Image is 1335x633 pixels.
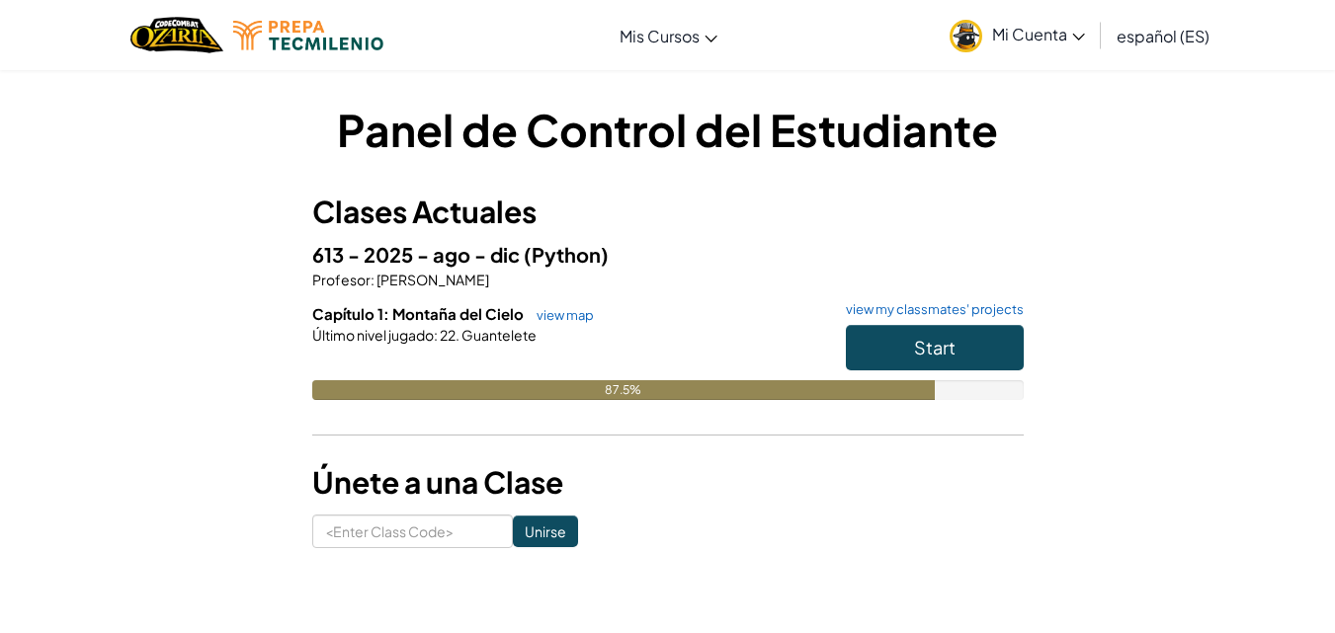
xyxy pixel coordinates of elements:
[438,326,459,344] span: 22.
[992,24,1085,44] span: Mi Cuenta
[312,514,513,548] input: <Enter Class Code>
[312,242,524,267] span: 613 - 2025 - ago - dic
[312,304,527,323] span: Capítulo 1: Montaña del Cielo
[459,326,537,344] span: Guantelete
[524,242,609,267] span: (Python)
[312,271,371,288] span: Profesor
[130,15,222,55] img: Home
[312,460,1024,505] h3: Únete a una Clase
[836,303,1024,316] a: view my classmates' projects
[312,326,434,344] span: Último nivel jugado
[434,326,438,344] span: :
[940,4,1095,66] a: Mi Cuenta
[527,307,594,323] a: view map
[312,380,935,400] div: 87.5%
[950,20,982,52] img: avatar
[312,190,1024,234] h3: Clases Actuales
[620,26,700,46] span: Mis Cursos
[233,21,383,50] img: Tecmilenio logo
[513,515,578,547] input: Unirse
[312,99,1024,160] h1: Panel de Control del Estudiante
[610,9,727,62] a: Mis Cursos
[371,271,375,288] span: :
[375,271,489,288] span: [PERSON_NAME]
[130,15,222,55] a: Ozaria by CodeCombat logo
[1117,26,1210,46] span: español (ES)
[1107,9,1219,62] a: español (ES)
[846,325,1024,370] button: Start
[914,336,956,358] span: Start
